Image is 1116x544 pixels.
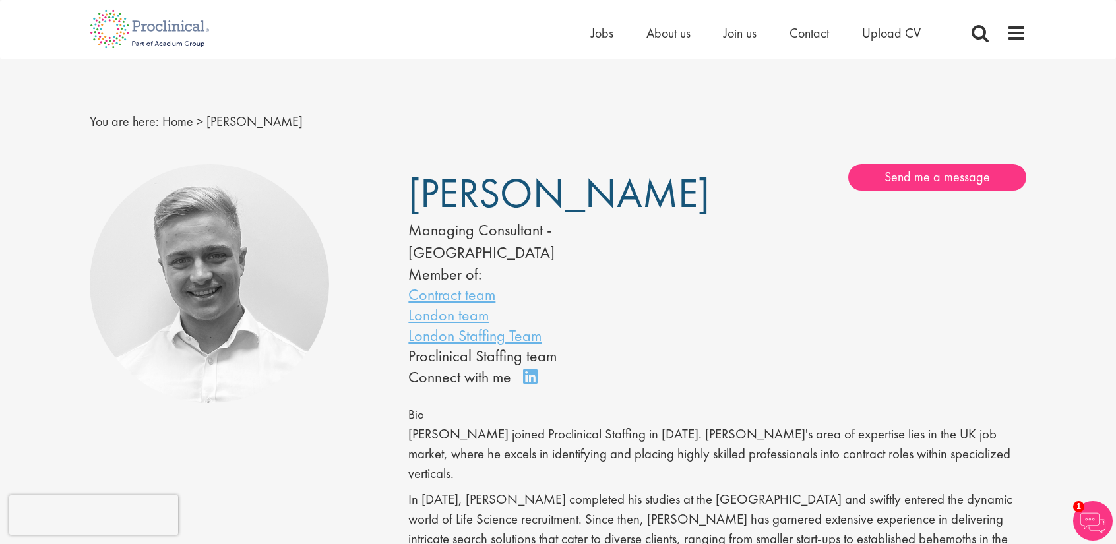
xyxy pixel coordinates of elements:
[408,407,424,423] span: Bio
[724,24,757,42] a: Join us
[408,425,1026,483] p: [PERSON_NAME] joined Proclinical Staffing in [DATE]. [PERSON_NAME]'s area of expertise lies in th...
[1073,501,1113,541] img: Chatbot
[90,164,329,404] img: Joshua Bye
[408,284,495,305] a: Contract team
[848,164,1026,191] a: Send me a message
[646,24,691,42] a: About us
[408,167,710,220] span: [PERSON_NAME]
[790,24,829,42] a: Contact
[591,24,613,42] a: Jobs
[162,113,193,130] a: breadcrumb link
[408,325,542,346] a: London Staffing Team
[408,305,489,325] a: London team
[9,495,178,535] iframe: reCAPTCHA
[862,24,921,42] a: Upload CV
[206,113,303,130] span: [PERSON_NAME]
[408,219,677,264] div: Managing Consultant - [GEOGRAPHIC_DATA]
[90,113,159,130] span: You are here:
[408,346,677,366] li: Proclinical Staffing team
[408,264,481,284] label: Member of:
[197,113,203,130] span: >
[1073,501,1084,512] span: 1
